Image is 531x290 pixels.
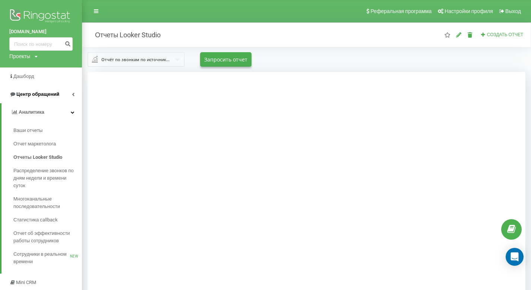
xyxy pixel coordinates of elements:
[13,154,62,161] span: Отчеты Looker Studio
[13,137,82,151] a: Отчет маркетолога
[9,37,73,51] input: Поиск по номеру
[9,53,30,60] div: Проекты
[13,140,56,148] span: Отчет маркетолога
[467,32,473,37] i: Удалить отчет
[16,280,36,285] span: Mini CRM
[13,227,82,248] a: Отчет об эффективности работы сотрудников
[13,230,78,245] span: Отчет об эффективности работы сотрудников
[13,73,34,79] span: Дашборд
[19,109,44,115] span: Аналитика
[370,8,432,14] span: Реферальная программа
[506,248,524,266] div: Open Intercom Messenger
[505,8,521,14] span: Выход
[478,32,525,38] button: Создать отчет
[9,28,73,35] a: [DOMAIN_NAME]
[16,91,59,97] span: Центр обращений
[13,250,70,265] span: Сотрудники в реальном времени
[13,151,82,164] a: Отчеты Looker Studio
[200,52,252,67] button: Запросить отчет
[1,103,82,121] a: Аналитика
[13,164,82,192] a: Распределение звонков по дням недели и времени суток
[9,7,73,26] img: Ringostat logo
[13,248,82,268] a: Сотрудники в реальном времениNEW
[13,192,82,213] a: Многоканальные последовательности
[480,32,486,37] i: Создать отчет
[445,32,451,37] i: Этот отчет будет загружен первым при открытии "Отчеты Looker Studio". Вы можете назначить любой д...
[88,31,161,39] h2: Отчеты Looker Studio
[13,127,42,134] span: Ваши отчеты
[445,8,493,14] span: Настройки профиля
[13,216,58,224] span: Статистика callback
[101,56,171,64] div: Отчёт по звонкам по источникам
[487,32,523,37] span: Создать отчет
[13,167,78,189] span: Распределение звонков по дням недели и времени суток
[13,195,78,210] span: Многоканальные последовательности
[13,124,82,137] a: Ваши отчеты
[13,213,82,227] a: Статистика callback
[456,32,462,37] i: Редактировать отчет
